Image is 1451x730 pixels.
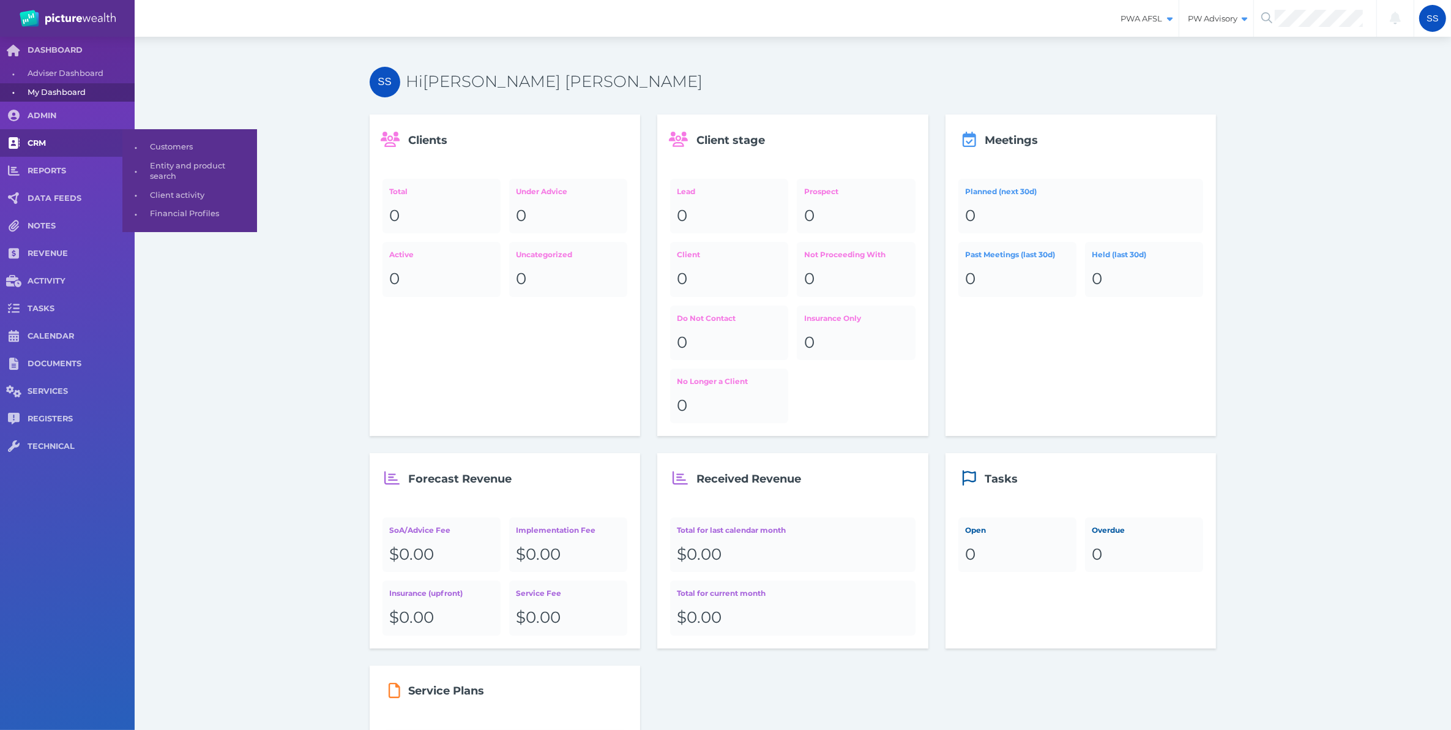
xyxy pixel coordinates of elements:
span: DOCUMENTS [28,359,135,369]
span: Customers [150,138,253,157]
span: DATA FEEDS [28,194,135,204]
span: Client stage [696,134,765,147]
div: $0.00 [677,544,908,565]
a: •Customers [122,138,257,157]
span: Total for last calendar month [677,525,786,535]
span: SoA/Advice Fee [389,525,450,535]
span: PW Advisory [1179,13,1253,24]
img: PW [20,10,116,27]
span: TECHNICAL [28,442,135,452]
span: TASKS [28,304,135,314]
a: Held (last 30d)0 [1085,242,1203,296]
a: •Entity and product search [122,157,257,186]
span: Under Advice [516,187,567,196]
div: 0 [804,333,909,353]
div: $0.00 [677,608,908,628]
span: Active [389,250,414,259]
span: SERVICES [28,386,135,397]
div: 0 [677,396,781,416]
div: 0 [389,269,494,290]
span: Clients [409,134,448,147]
span: Open [965,525,986,535]
span: Implementation Fee [516,525,595,535]
div: $0.00 [516,608,621,628]
div: Sakshi Sakshi [1419,5,1446,32]
span: Lead [677,187,695,196]
span: • [122,206,150,222]
span: Held (last 30d) [1092,250,1146,259]
div: 0 [677,333,781,353]
span: Prospect [804,187,838,196]
span: ADMIN [28,111,135,121]
span: Insurance (upfront) [389,589,463,598]
span: Do Not Contact [677,314,736,323]
span: Not Proceeding With [804,250,886,259]
span: • [122,140,150,155]
span: SS [1427,13,1439,23]
span: Insurance Only [804,314,861,323]
div: 0 [516,206,621,227]
span: Service Fee [516,589,561,598]
a: Active0 [382,242,501,296]
span: Uncategorized [516,250,572,259]
span: CRM [28,138,135,149]
span: Adviser Dashboard [28,64,130,83]
div: $0.00 [389,608,494,628]
a: Under Advice0 [509,179,627,233]
span: Forecast Revenue [409,472,512,486]
span: Total for current month [677,589,766,598]
a: Total0 [382,179,501,233]
span: Financial Profiles [150,205,253,224]
div: 0 [965,269,1070,290]
span: DASHBOARD [28,45,135,56]
a: •Financial Profiles [122,205,257,224]
span: Service Plans [409,684,485,698]
span: REVENUE [28,249,135,259]
span: REGISTERS [28,414,135,424]
div: 0 [389,206,494,227]
span: Client activity [150,186,253,205]
div: 0 [965,206,1196,227]
a: •Client activity [122,186,257,205]
span: My Dashboard [28,83,130,102]
span: Planned (next 30d) [965,187,1037,196]
span: SS [378,76,391,88]
span: Total [389,187,408,196]
span: Meetings [985,134,1038,147]
span: Past Meetings (last 30d) [965,250,1055,259]
span: NOTES [28,221,135,231]
span: Entity and product search [150,157,253,186]
div: 0 [1092,269,1196,290]
span: No Longer a Client [677,377,748,386]
div: 0 [677,206,781,227]
div: 0 [804,206,909,227]
span: • [122,187,150,203]
div: 0 [804,269,909,290]
div: 0 [516,269,621,290]
span: Overdue [1092,525,1125,535]
a: Planned (next 30d)0 [958,179,1204,233]
span: ACTIVITY [28,276,135,287]
a: Past Meetings (last 30d)0 [958,242,1076,296]
div: 0 [677,269,781,290]
span: Received Revenue [696,472,801,486]
span: PWA AFSL [1113,13,1179,24]
span: Tasks [985,472,1018,486]
span: REPORTS [28,166,135,176]
div: $0.00 [389,544,494,565]
div: 0 [1092,544,1196,565]
a: Total for current month$0.00 [670,581,916,635]
h3: Hi [PERSON_NAME] [PERSON_NAME] [406,72,1217,92]
div: 0 [965,544,1070,565]
span: • [122,164,150,179]
div: Sakshi Sakshi [370,67,400,97]
div: $0.00 [516,544,621,565]
span: CALENDAR [28,331,135,342]
span: Client [677,250,700,259]
a: Total for last calendar month$0.00 [670,517,916,572]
